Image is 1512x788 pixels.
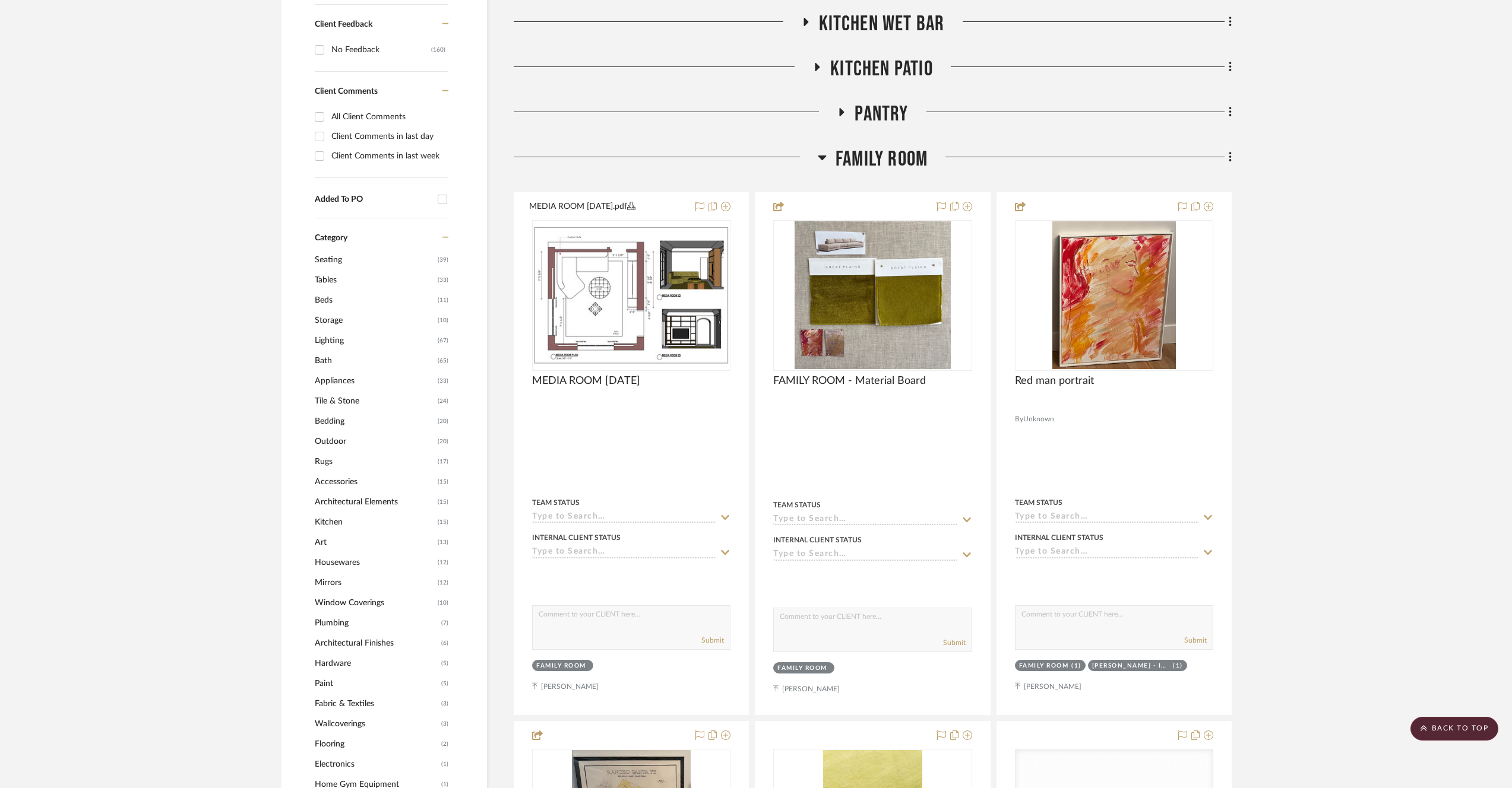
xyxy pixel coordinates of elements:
[777,664,827,673] div: Family Room
[315,20,372,28] span: Client Feedback
[315,714,438,734] span: Wallcoverings
[438,573,448,592] span: (12)
[1410,717,1498,741] scroll-to-top-button: BACK TO TOP
[315,734,438,754] span: Flooring
[438,412,448,431] span: (20)
[315,351,435,371] span: Bath
[1015,497,1062,508] div: Team Status
[773,500,821,510] div: Team Status
[315,371,435,391] span: Appliances
[1173,662,1183,671] div: (1)
[441,634,448,653] span: (6)
[315,593,435,613] span: Window Coverings
[438,291,448,310] span: (11)
[315,310,435,331] span: Storage
[315,270,435,290] span: Tables
[315,673,438,694] span: Paint
[315,452,435,472] span: Rugs
[532,512,716,523] input: Type to Search…
[438,593,448,612] span: (10)
[1015,374,1094,387] span: Red man portrait
[315,431,435,452] span: Outdoor
[315,532,435,552] span: Art
[438,250,448,269] span: (39)
[315,331,435,351] span: Lighting
[315,573,435,593] span: Mirrors
[532,497,580,508] div: Team Status
[536,662,586,671] div: Family Room
[773,549,957,561] input: Type to Search…
[1015,414,1023,425] span: By
[441,694,448,713] span: (3)
[533,221,730,370] div: 0
[943,637,966,648] button: Submit
[438,472,448,491] span: (15)
[773,514,957,526] input: Type to Search…
[441,755,448,774] span: (1)
[315,613,438,633] span: Plumbing
[819,11,945,37] span: Kitchen Wet Bar
[315,290,435,310] span: Beds
[1184,635,1207,646] button: Submit
[1015,547,1199,558] input: Type to Search…
[438,553,448,572] span: (12)
[773,535,862,545] div: Internal Client Status
[315,754,438,774] span: Electronics
[532,532,621,543] div: Internal Client Status
[529,200,688,214] button: MEDIA ROOM [DATE].pdf
[438,331,448,350] span: (67)
[1071,662,1081,671] div: (1)
[1023,414,1054,425] span: Unknown
[441,735,448,754] span: (2)
[315,694,438,714] span: Fabric & Textiles
[438,452,448,471] span: (17)
[438,311,448,330] span: (10)
[1019,662,1069,671] div: Family Room
[315,87,378,96] span: Client Comments
[331,147,445,166] div: Client Comments in last week
[1052,221,1176,370] img: Red man portrait
[438,533,448,552] span: (13)
[438,493,448,511] span: (15)
[438,351,448,370] span: (65)
[315,472,435,492] span: Accessories
[532,547,716,558] input: Type to Search…
[438,271,448,290] span: (33)
[533,226,729,364] img: MEDIA ROOM 9.05.25
[315,411,435,431] span: Bedding
[441,654,448,673] span: (5)
[315,391,435,411] span: Tile & Stone
[701,635,724,646] button: Submit
[315,653,438,673] span: Hardware
[1092,662,1171,671] div: [PERSON_NAME] - Inventory
[431,40,445,59] div: (160)
[438,371,448,390] span: (33)
[1015,532,1103,543] div: Internal Client Status
[315,512,435,532] span: Kitchen
[438,392,448,411] span: (24)
[836,147,928,172] span: Family Room
[438,432,448,451] span: (20)
[441,674,448,693] span: (5)
[315,633,438,653] span: Architectural Finishes
[441,714,448,733] span: (3)
[315,250,435,270] span: Seating
[1015,512,1199,523] input: Type to Search…
[315,195,432,205] div: Added To PO
[441,614,448,633] span: (7)
[331,127,445,146] div: Client Comments in last day
[315,552,435,573] span: Housewares
[855,101,908,127] span: Pantry
[773,374,926,387] span: FAMILY ROOM - Material Board
[830,56,933,82] span: Kitchen Patio
[315,233,347,243] span: Category
[438,513,448,532] span: (15)
[532,374,640,387] span: MEDIA ROOM [DATE]
[795,221,951,370] img: FAMILY ROOM - Material Board
[774,221,971,370] div: 0
[331,107,445,126] div: All Client Comments
[315,492,435,512] span: Architectural Elements
[331,40,431,59] div: No Feedback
